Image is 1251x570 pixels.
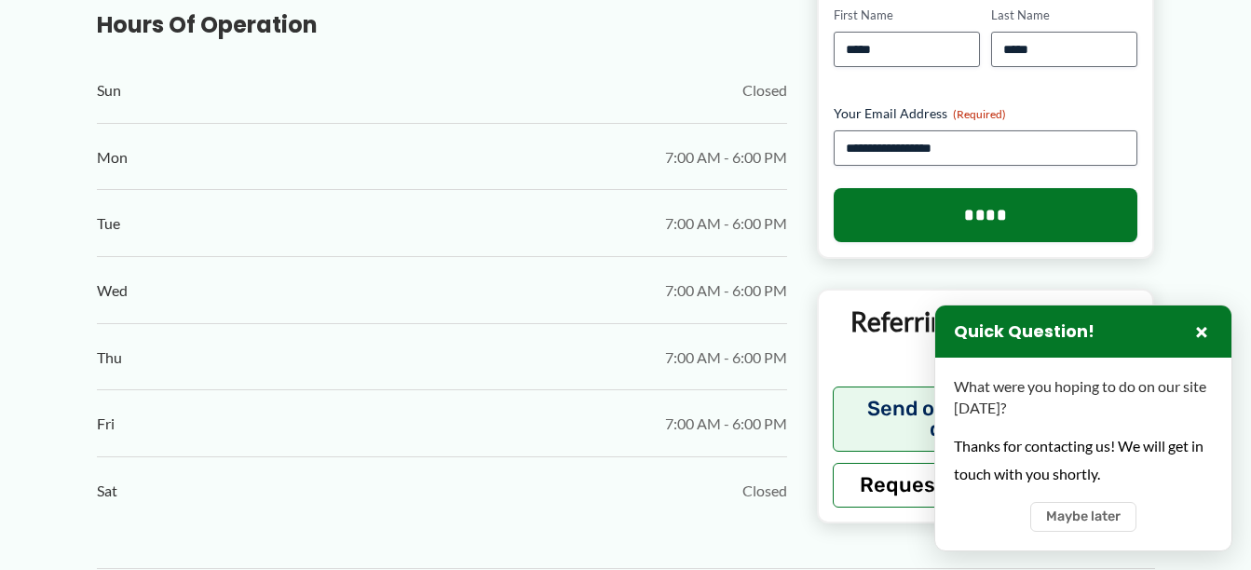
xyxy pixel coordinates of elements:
[1030,502,1136,532] button: Maybe later
[833,463,1139,508] button: Request Medical Records
[665,277,787,305] span: 7:00 AM - 6:00 PM
[954,321,1095,343] h3: Quick Question!
[833,305,1139,373] p: Referring Providers and Staff
[954,432,1213,487] div: Thanks for contacting us! We will get in touch with you shortly.
[665,143,787,171] span: 7:00 AM - 6:00 PM
[833,387,1139,452] button: Send orders and clinical documents
[665,210,787,237] span: 7:00 AM - 6:00 PM
[97,410,115,438] span: Fri
[991,7,1137,24] label: Last Name
[954,376,1213,418] p: What were you hoping to do on our site [DATE]?
[97,344,122,372] span: Thu
[665,344,787,372] span: 7:00 AM - 6:00 PM
[97,277,128,305] span: Wed
[97,477,117,505] span: Sat
[1190,320,1213,343] button: Close
[742,477,787,505] span: Closed
[97,210,120,237] span: Tue
[665,410,787,438] span: 7:00 AM - 6:00 PM
[97,10,787,39] h3: Hours of Operation
[834,7,980,24] label: First Name
[97,143,128,171] span: Mon
[742,76,787,104] span: Closed
[834,104,1138,123] label: Your Email Address
[97,76,121,104] span: Sun
[953,107,1006,121] span: (Required)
